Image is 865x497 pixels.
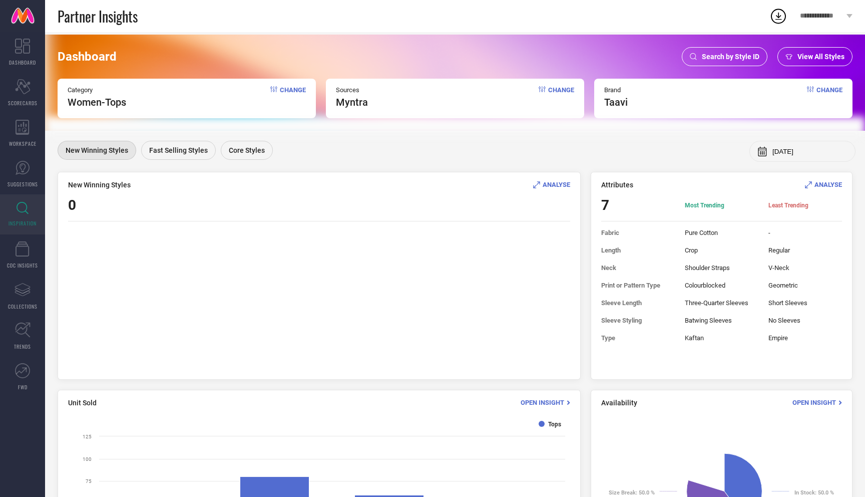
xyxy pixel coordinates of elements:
span: - [768,229,842,236]
text: : 50.0 % [794,489,834,496]
span: Crop [685,246,758,254]
span: Change [816,86,842,108]
span: CDC INSIGHTS [7,262,38,269]
span: V-Neck [768,264,842,272]
span: Neck [601,264,675,272]
text: 75 [86,478,92,484]
span: Open Insight [792,399,836,406]
span: Most Trending [685,201,758,209]
span: Fabric [601,229,675,236]
span: WORKSPACE [9,140,37,147]
span: Three-Quarter Sleeves [685,299,758,307]
span: Sleeve Styling [601,317,675,324]
span: Geometric [768,282,842,289]
span: INSPIRATION [9,219,37,227]
span: Change [280,86,306,108]
span: Least Trending [768,201,842,209]
tspan: In Stock [794,489,815,496]
span: SUGGESTIONS [8,180,38,188]
span: Core Styles [229,146,265,154]
span: View All Styles [797,53,844,61]
span: Length [601,246,675,254]
text: Tops [548,421,561,428]
span: Short Sleeves [768,299,842,307]
text: 125 [83,434,92,439]
span: Regular [768,246,842,254]
span: Availability [601,399,637,407]
input: Select month [772,148,847,155]
span: New Winning Styles [68,181,131,189]
span: Sources [336,86,368,94]
span: myntra [336,96,368,108]
span: Kaftan [685,334,758,342]
span: Empire [768,334,842,342]
span: Sleeve Length [601,299,675,307]
span: TRENDS [14,343,31,350]
span: taavi [604,96,628,108]
span: 0 [68,197,76,213]
span: No Sleeves [768,317,842,324]
span: Type [601,334,675,342]
div: Analyse [805,180,842,189]
text: 100 [83,456,92,462]
span: ANALYSE [814,181,842,188]
span: Search by Style ID [702,53,759,61]
text: : 50.0 % [609,489,655,496]
span: Open Insight [521,399,564,406]
span: COLLECTIONS [8,303,38,310]
div: Analyse [533,180,570,189]
span: Dashboard [58,50,117,64]
span: Print or Pattern Type [601,282,675,289]
div: Open download list [769,7,787,25]
span: SCORECARDS [8,99,38,107]
span: FWD [18,383,28,391]
span: Unit Sold [68,399,97,407]
span: Partner Insights [58,6,138,27]
span: Fast Selling Styles [149,146,208,154]
tspan: Size Break [609,489,636,496]
span: Batwing Sleeves [685,317,758,324]
span: Pure Cotton [685,229,758,236]
div: Open Insight [792,398,842,407]
div: Open Insight [521,398,570,407]
span: 7 [601,197,675,213]
span: Category [68,86,126,94]
span: Colourblocked [685,282,758,289]
span: ANALYSE [543,181,570,188]
span: DASHBOARD [9,59,36,66]
span: Change [548,86,574,108]
span: Brand [604,86,628,94]
span: Women-Tops [68,96,126,108]
span: Attributes [601,181,633,189]
span: Shoulder Straps [685,264,758,272]
span: New Winning Styles [66,146,128,154]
